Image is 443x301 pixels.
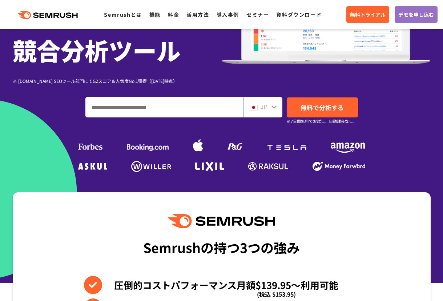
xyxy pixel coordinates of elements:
[86,97,243,117] input: ドメイン、キーワードまたはURLを入力してください
[104,11,142,18] a: Semrushとは
[395,6,438,23] a: デモを申し込む
[168,214,275,228] img: Semrush
[143,234,300,261] div: Semrushの持つ3つの強み
[168,11,179,18] a: 料金
[398,11,434,19] span: デモを申し込む
[84,276,359,294] li: 圧倒的コストパフォーマンス月額$139.95〜利用可能
[276,11,322,18] a: 資料ダウンロード
[350,11,386,19] span: 無料トライアル
[217,11,239,18] a: 導入事例
[301,103,344,112] span: 無料で分析する
[246,11,269,18] a: セミナー
[149,11,161,18] a: 機能
[186,11,209,18] a: 活用方法
[13,77,222,84] div: ※ [DOMAIN_NAME] SEOツール部門にてG2スコア＆人気度No.1獲得（[DATE]時点）
[287,97,358,117] a: 無料で分析する
[287,118,357,125] small: ※7日間無料でお試し。自動課金なし。
[261,102,267,111] span: JP
[346,6,389,23] a: 無料トライアル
